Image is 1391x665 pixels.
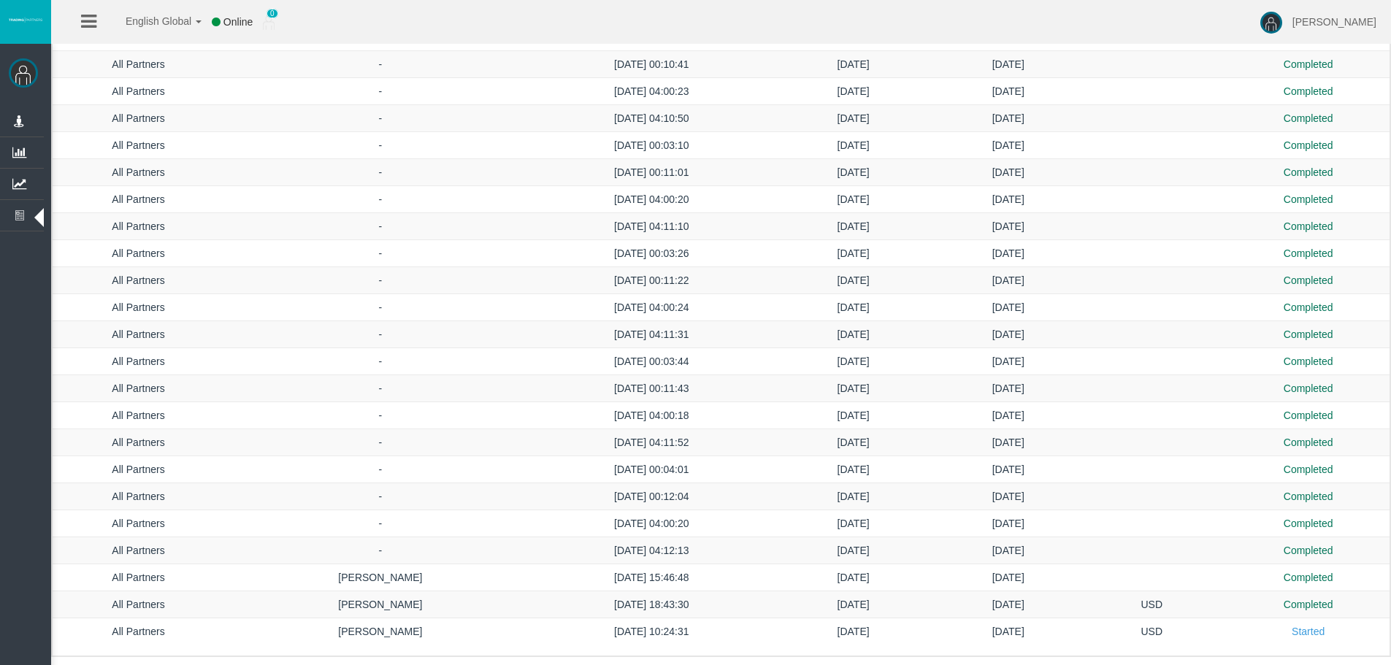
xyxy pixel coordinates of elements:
img: user-image [1260,12,1282,34]
td: [DATE] [940,618,1076,645]
td: Completed [1227,537,1390,564]
img: logo.svg [7,17,44,23]
td: All Partners [53,240,224,267]
td: All Partners [53,321,224,348]
td: Completed [1227,456,1390,483]
td: All Partners [53,267,224,294]
td: [DATE] [767,186,940,213]
td: All Partners [53,159,224,186]
td: - [224,78,537,105]
td: Started [1227,618,1390,645]
td: [DATE] [940,429,1076,456]
td: [DATE] 04:11:10 [537,213,767,240]
td: - [224,267,537,294]
td: [DATE] [767,294,940,321]
td: Completed [1227,186,1390,213]
td: [DATE] [767,78,940,105]
td: [DATE] 00:11:22 [537,267,767,294]
td: [DATE] 04:00:18 [537,402,767,429]
td: [DATE] 00:10:41 [537,51,767,78]
td: - [224,375,537,402]
td: All Partners [53,294,224,321]
td: Completed [1227,240,1390,267]
td: Completed [1227,402,1390,429]
td: [DATE] 15:46:48 [537,564,767,591]
td: Completed [1227,105,1390,132]
td: [DATE] 00:11:01 [537,159,767,186]
td: [DATE] 10:24:31 [537,618,767,645]
td: [DATE] 04:00:23 [537,78,767,105]
td: [DATE] [767,456,940,483]
td: Completed [1227,213,1390,240]
td: [DATE] 04:00:20 [537,510,767,537]
td: All Partners [53,186,224,213]
td: [DATE] [767,375,940,402]
td: All Partners [53,78,224,105]
td: [DATE] 00:04:01 [537,456,767,483]
td: [DATE] [767,537,940,564]
td: [DATE] [767,348,940,375]
td: [PERSON_NAME] [224,591,537,618]
td: [DATE] [767,321,940,348]
td: Completed [1227,294,1390,321]
td: - [224,402,537,429]
td: - [224,537,537,564]
td: [DATE] [940,483,1076,510]
td: [DATE] 00:03:26 [537,240,767,267]
td: [DATE] [940,510,1076,537]
td: All Partners [53,213,224,240]
td: - [224,186,537,213]
td: - [224,213,537,240]
td: - [224,348,537,375]
td: Completed [1227,483,1390,510]
td: [DATE] [940,159,1076,186]
td: All Partners [53,375,224,402]
td: [DATE] [767,402,940,429]
td: [DATE] 04:11:52 [537,429,767,456]
td: [PERSON_NAME] [224,564,537,591]
td: [DATE] [940,240,1076,267]
td: [DATE] [940,348,1076,375]
td: - [224,105,537,132]
td: [DATE] [767,510,940,537]
td: - [224,483,537,510]
td: All Partners [53,537,224,564]
td: [DATE] [940,537,1076,564]
td: [DATE] [767,429,940,456]
td: - [224,51,537,78]
td: [DATE] [940,564,1076,591]
td: [DATE] [767,105,940,132]
td: [DATE] [767,564,940,591]
td: All Partners [53,564,224,591]
td: [DATE] [767,591,940,618]
td: Completed [1227,321,1390,348]
td: All Partners [53,456,224,483]
td: All Partners [53,429,224,456]
td: [DATE] [940,456,1076,483]
td: [DATE] [940,294,1076,321]
td: All Partners [53,402,224,429]
td: - [224,510,537,537]
td: - [224,240,537,267]
td: - [224,132,537,159]
td: - [224,456,537,483]
td: Completed [1227,132,1390,159]
td: [PERSON_NAME] [224,618,537,645]
td: Completed [1227,564,1390,591]
td: Completed [1227,510,1390,537]
td: [DATE] [767,159,940,186]
td: USD [1076,591,1227,618]
td: [DATE] [940,132,1076,159]
td: Completed [1227,348,1390,375]
td: [DATE] [767,132,940,159]
td: Completed [1227,78,1390,105]
td: All Partners [53,348,224,375]
td: [DATE] 04:10:50 [537,105,767,132]
td: [DATE] 18:43:30 [537,591,767,618]
td: [DATE] [940,267,1076,294]
td: [DATE] 04:11:31 [537,321,767,348]
td: [DATE] [940,375,1076,402]
td: [DATE] 00:12:04 [537,483,767,510]
td: [DATE] [940,105,1076,132]
td: Completed [1227,51,1390,78]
